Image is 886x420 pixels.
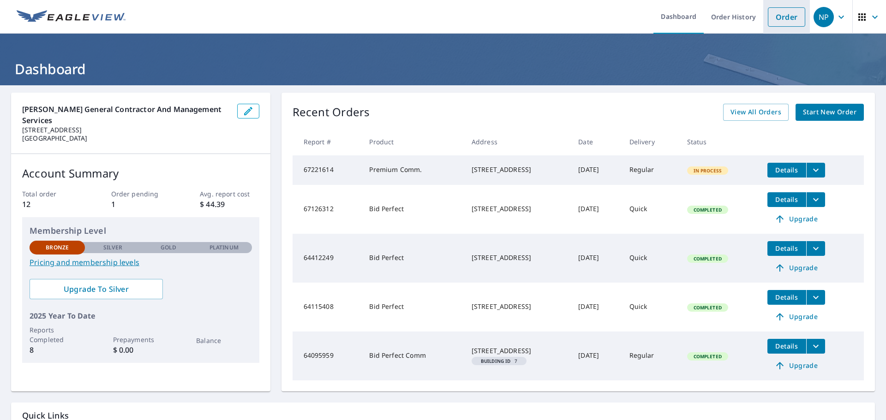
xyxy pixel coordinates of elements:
a: Pricing and membership levels [30,257,252,268]
p: $ 44.39 [200,199,259,210]
a: Order [768,7,805,27]
div: [STREET_ADDRESS] [472,253,563,262]
td: 64412249 [293,234,362,283]
div: [STREET_ADDRESS] [472,302,563,311]
div: [STREET_ADDRESS] [472,204,563,213]
button: filesDropdownBtn-64412249 [806,241,825,256]
a: Start New Order [796,104,864,121]
td: 67221614 [293,155,362,185]
p: 8 [30,344,85,355]
p: Platinum [210,243,239,252]
td: [DATE] [571,185,622,234]
td: 67126312 [293,185,362,234]
td: Regular [622,331,680,380]
div: NP [814,7,834,27]
img: EV Logo [17,10,126,24]
td: [DATE] [571,331,622,380]
p: Recent Orders [293,104,370,121]
a: Upgrade [767,260,825,275]
button: filesDropdownBtn-64095959 [806,339,825,354]
p: Total order [22,189,81,199]
td: 64115408 [293,283,362,331]
button: detailsBtn-64095959 [767,339,806,354]
p: Silver [103,243,123,252]
span: Upgrade [773,360,820,371]
th: Date [571,128,622,155]
p: 1 [111,199,170,210]
p: [GEOGRAPHIC_DATA] [22,134,230,142]
td: Bid Perfect [362,185,464,234]
div: [STREET_ADDRESS] [472,346,563,355]
button: filesDropdownBtn-67126312 [806,192,825,207]
span: Upgrade [773,262,820,273]
span: Upgrade [773,311,820,322]
a: Upgrade [767,358,825,373]
th: Report # [293,128,362,155]
span: In Process [688,167,728,174]
span: Upgrade To Silver [37,284,156,294]
button: detailsBtn-67221614 [767,163,806,177]
button: detailsBtn-64412249 [767,241,806,256]
button: detailsBtn-67126312 [767,192,806,207]
a: Upgrade [767,212,825,226]
th: Delivery [622,128,680,155]
p: Gold [161,243,176,252]
td: Bid Perfect Comm [362,331,464,380]
p: Bronze [46,243,69,252]
p: Reports Completed [30,325,85,344]
td: Quick [622,185,680,234]
td: [DATE] [571,234,622,283]
a: Upgrade [767,309,825,324]
em: Building ID [481,359,511,363]
span: Upgrade [773,213,820,225]
p: Membership Level [30,225,252,237]
a: Upgrade To Silver [30,279,163,299]
span: Details [773,342,801,350]
span: Completed [688,304,727,311]
h1: Dashboard [11,59,875,78]
p: Order pending [111,189,170,199]
p: [STREET_ADDRESS] [22,126,230,134]
th: Status [680,128,760,155]
p: $ 0.00 [113,344,168,355]
span: Details [773,195,801,204]
button: filesDropdownBtn-67221614 [806,163,825,177]
button: detailsBtn-64115408 [767,290,806,305]
p: Balance [196,336,251,345]
span: Details [773,166,801,174]
td: Premium Comm. [362,155,464,185]
td: Bid Perfect [362,234,464,283]
td: Regular [622,155,680,185]
span: Start New Order [803,106,856,118]
p: 2025 Year To Date [30,310,252,321]
td: Bid Perfect [362,283,464,331]
p: Account Summary [22,165,259,182]
span: View All Orders [730,106,781,118]
p: [PERSON_NAME] General Contractor And Management Services [22,104,230,126]
td: [DATE] [571,155,622,185]
span: Details [773,293,801,302]
td: 64095959 [293,331,362,380]
th: Address [464,128,571,155]
span: Completed [688,207,727,213]
td: [DATE] [571,283,622,331]
span: 7 [475,359,523,363]
span: Details [773,244,801,253]
p: Avg. report cost [200,189,259,199]
button: filesDropdownBtn-64115408 [806,290,825,305]
td: Quick [622,283,680,331]
a: View All Orders [723,104,789,121]
span: Completed [688,353,727,360]
td: Quick [622,234,680,283]
p: 12 [22,199,81,210]
span: Completed [688,255,727,262]
div: [STREET_ADDRESS] [472,165,563,174]
th: Product [362,128,464,155]
p: Prepayments [113,335,168,344]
